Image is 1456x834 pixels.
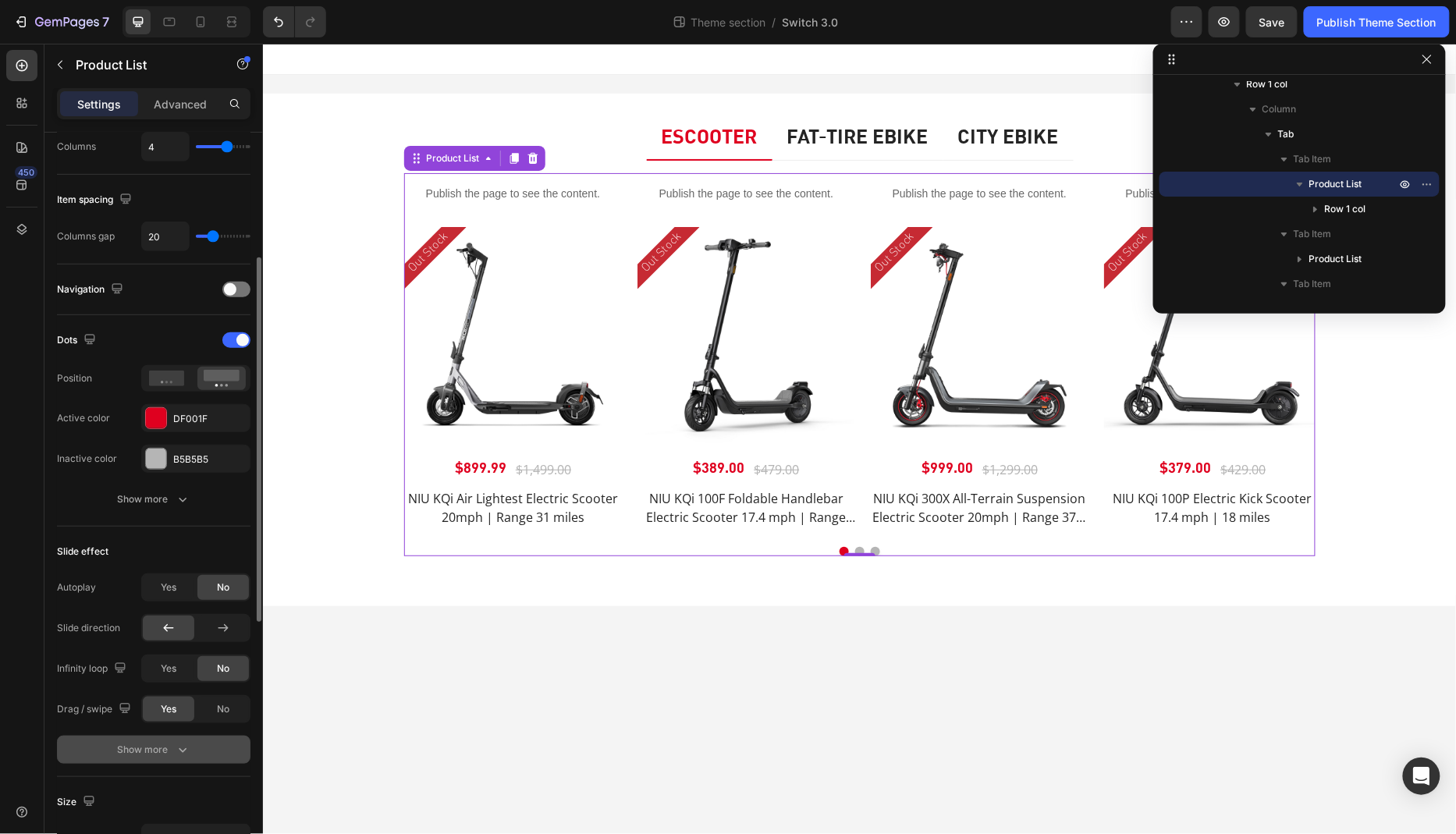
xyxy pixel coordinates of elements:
div: Show more [118,492,190,507]
p: Product List [76,55,208,74]
div: Undo/Redo [263,6,326,37]
p: Advanced [154,96,207,112]
a: NIU KQi 100F Foldable Handlebar Electric Scooter 17.4 mph | Range 18 miles [375,444,592,484]
span: Product List [1309,251,1362,267]
div: Active color [57,411,110,425]
span: No [217,702,229,716]
span: Row 1 col [1247,76,1288,92]
button: Show more [57,485,250,513]
p: Publish the page to see the content. [841,142,1059,158]
div: Autoplay [57,580,96,594]
p: Settings [77,96,121,112]
div: $389.00 [429,413,484,438]
div: $379.00 [896,413,950,438]
button: Publish Theme Section [1304,6,1450,37]
a: NIU KQi 100P Electric Kick Scooter 17.4 mph | 18 miles [841,444,1059,484]
p: Fat-tire Ebike [524,83,666,107]
span: Yes [161,702,176,716]
div: OFF [788,140,819,165]
img: #color_gray [375,183,592,401]
div: $1,499.00 [251,415,310,437]
a: NIU KQi 100F Foldable Handlebar Electric Scooter 17.4 mph | Range 18 miles [375,183,592,401]
input: Auto [142,222,189,250]
span: / [772,14,776,30]
div: B5B5B5 [173,452,247,467]
span: Tab Item [1294,226,1332,242]
div: 40% [291,140,321,164]
div: Position [57,371,92,385]
span: Tab [1278,126,1294,142]
button: Show more [57,736,250,764]
span: Yes [161,580,176,594]
a: NIU KQi 300X All-Terrain Suspension Electric Scooter 20mph | Range 37.3 miles [608,444,826,484]
div: $1,299.00 [718,415,776,437]
p: Publish the page to see the content. [608,142,826,158]
div: $899.99 [190,413,245,438]
span: Theme section [687,14,769,30]
span: Switch 3.0 [782,14,838,30]
input: Auto [142,133,189,161]
p: City Ebike [695,83,796,107]
span: Tab Item [1294,151,1332,167]
div: Open Intercom Messenger [1403,758,1440,795]
span: Tab Item [1294,276,1332,292]
a: NIU KQi 100P Electric Kick Scooter 17.4 mph | 18 miles [841,183,1059,401]
div: Infinity loop [57,658,130,680]
pre: Out Stock [838,181,894,237]
pre: Out Stock [371,181,428,237]
a: NIU KQi Air Lightest Electric Scooter 20mph | Range 31 miles [141,444,359,484]
button: 7 [6,6,116,37]
div: Publish Theme Section [1317,14,1436,30]
div: Show more [118,742,190,758]
div: Dots [57,330,99,351]
div: 450 [15,166,37,179]
div: Navigation [57,279,126,300]
div: OFF [1021,140,1053,165]
div: 23% [758,140,788,164]
div: $429.00 [957,415,1005,437]
pre: Out Stock [605,181,661,237]
div: $479.00 [490,415,538,437]
div: DF001F [173,412,247,426]
div: OFF [555,140,586,165]
div: Columns [57,140,96,154]
div: Item spacing [57,190,135,211]
button: Dot [577,503,586,513]
div: Slide direction [57,621,120,635]
span: Save [1259,16,1285,29]
pre: Out Stock [138,181,194,237]
span: No [217,580,229,594]
button: Save [1246,6,1298,37]
img: #color_space-grey [608,183,826,401]
a: NIU KQi Air Lightest Electric Scooter 20mph | Range 31 miles [141,183,359,401]
div: 12% [991,140,1021,164]
div: Size [57,792,98,813]
img: #color_black [141,183,359,401]
p: 7 [102,12,109,31]
div: Drag / swipe [57,699,134,720]
span: Column [1262,101,1297,117]
div: Columns gap [57,229,115,243]
span: Row 1 col [1325,201,1366,217]
button: Dot [608,503,617,513]
div: OFF [321,140,353,165]
div: Slide effect [57,545,108,559]
span: Product List [1309,176,1362,192]
p: Publish the page to see the content. [375,142,592,158]
a: NIU KQi 300X All-Terrain Suspension Electric Scooter 20mph | Range 37.3 miles [608,183,826,401]
span: No [217,662,229,676]
p: Escooter [399,83,495,107]
div: 19% [524,140,555,164]
button: Dot [592,503,602,513]
div: Product List [160,108,219,122]
div: $999.00 [657,413,712,438]
p: Publish the page to see the content. [141,142,359,158]
div: Inactive color [57,452,117,466]
span: Yes [161,662,176,676]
